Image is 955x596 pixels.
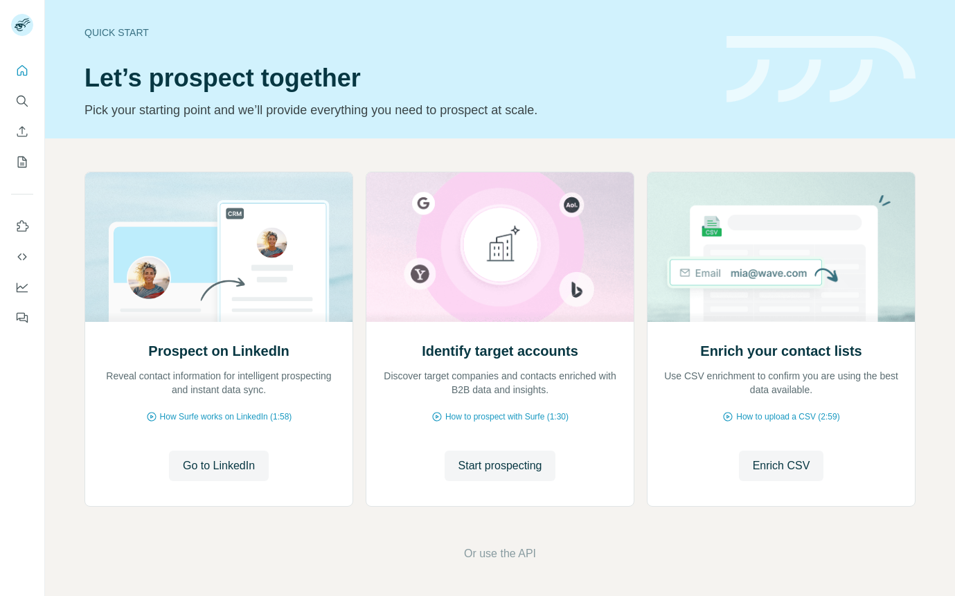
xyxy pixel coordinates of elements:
button: Search [11,89,33,114]
p: Pick your starting point and we’ll provide everything you need to prospect at scale. [84,100,710,120]
span: How to upload a CSV (2:59) [736,410,839,423]
button: Go to LinkedIn [169,451,269,481]
h2: Enrich your contact lists [700,341,862,361]
h2: Identify target accounts [422,341,578,361]
div: Quick start [84,26,710,39]
img: Identify target accounts [366,172,634,322]
button: Enrich CSV [739,451,824,481]
img: banner [726,36,916,103]
button: Dashboard [11,275,33,300]
p: Use CSV enrichment to confirm you are using the best data available. [661,369,901,397]
h1: Let’s prospect together [84,64,710,92]
button: Start prospecting [445,451,556,481]
img: Enrich your contact lists [647,172,916,322]
span: Start prospecting [458,458,542,474]
span: Enrich CSV [753,458,810,474]
button: Or use the API [464,545,536,562]
h2: Prospect on LinkedIn [148,341,289,361]
img: Prospect on LinkedIn [84,172,353,322]
button: Feedback [11,305,33,330]
button: Quick start [11,58,33,83]
span: How to prospect with Surfe (1:30) [445,410,569,423]
button: Enrich CSV [11,119,33,144]
p: Discover target companies and contacts enriched with B2B data and insights. [380,369,620,397]
button: Use Surfe API [11,244,33,269]
p: Reveal contact information for intelligent prospecting and instant data sync. [99,369,339,397]
button: Use Surfe on LinkedIn [11,214,33,239]
span: Go to LinkedIn [183,458,255,474]
button: My lists [11,150,33,174]
span: How Surfe works on LinkedIn (1:58) [160,410,292,423]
